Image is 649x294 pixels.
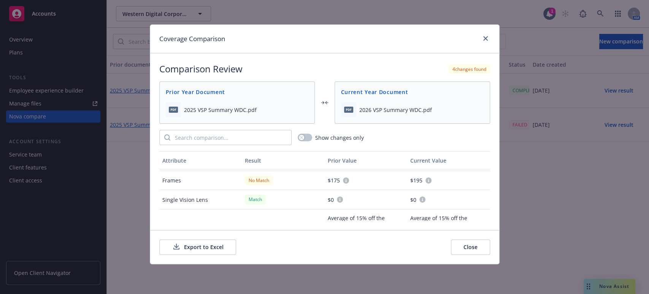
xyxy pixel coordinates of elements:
span: Prior Year Document [166,88,308,96]
span: $195 [410,176,422,184]
div: Attribute [162,157,239,165]
div: Current Value [410,157,487,165]
h2: Comparison Review [159,62,243,75]
div: Frames [159,171,242,190]
span: $0 [328,196,334,204]
div: Prior Value [328,157,405,165]
span: Average of 15% off the regular price; discounts available at contracted facilities. [328,214,395,246]
span: Average of 15% off the regular price; discounts available at contracted facilities. [410,214,478,246]
div: Result [245,157,322,165]
h1: Coverage Comparison [159,34,225,44]
button: Current Value [407,151,490,169]
svg: Search [164,134,170,141]
span: Show changes only [315,134,364,142]
button: Prior Value [325,151,408,169]
a: close [481,34,490,43]
button: Export to Excel [159,240,236,255]
span: 2025 VSP Summary WDC.pdf [184,106,257,114]
div: 4 changes found [449,64,490,74]
span: $175 [328,176,340,184]
div: No Match [245,176,273,185]
button: Attribute [159,151,242,169]
div: Match [245,195,266,204]
span: 2026 VSP Summary WDC.pdf [359,106,432,114]
span: Current Year Document [341,88,484,96]
button: Result [242,151,325,169]
span: $0 [410,196,416,204]
button: Close [451,240,490,255]
div: Corrective Vision Services (e.g. [MEDICAL_DATA]) [159,209,242,251]
input: Search comparison... [170,130,291,145]
div: Single Vision Lens [159,190,242,209]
